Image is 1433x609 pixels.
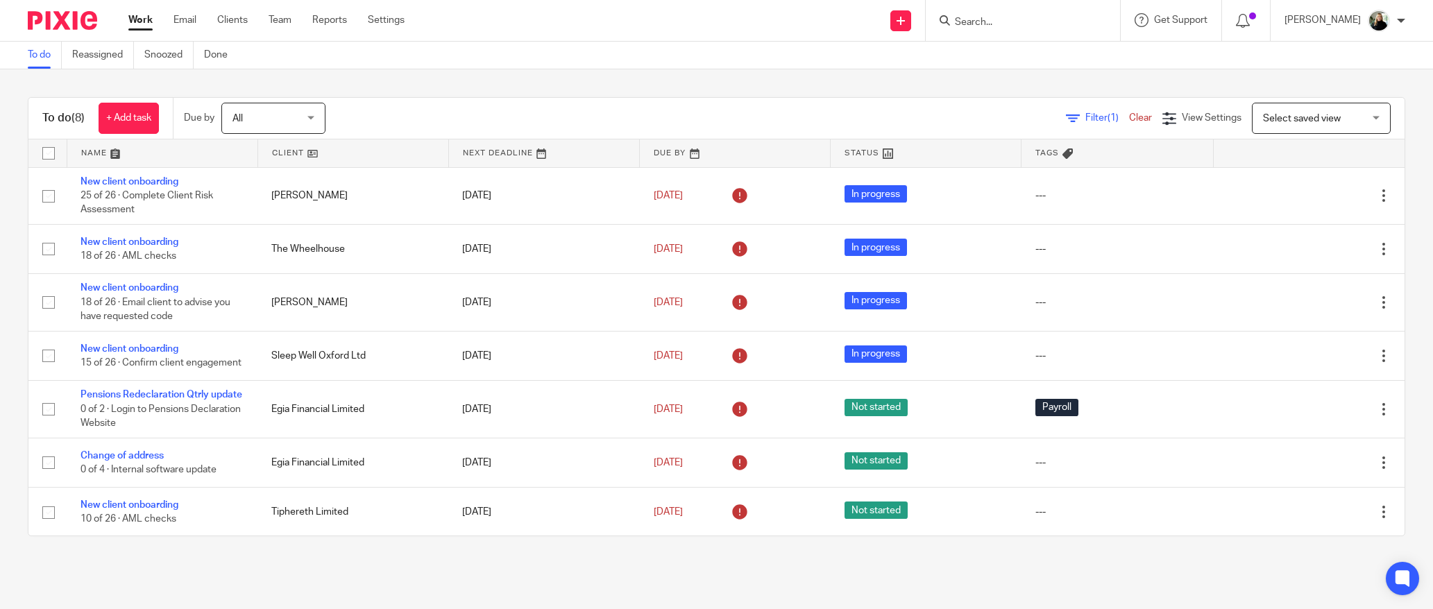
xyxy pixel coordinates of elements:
span: [DATE] [654,458,683,468]
a: + Add task [99,103,159,134]
a: Done [204,42,238,69]
a: Work [128,13,153,27]
div: --- [1035,505,1200,519]
td: Sleep Well Oxford Ltd [257,331,448,380]
a: To do [28,42,62,69]
span: [DATE] [654,507,683,517]
td: [PERSON_NAME] [257,167,448,224]
td: [DATE] [448,167,639,224]
a: Clear [1129,113,1152,123]
p: [PERSON_NAME] [1284,13,1361,27]
a: New client onboarding [80,283,178,293]
td: [DATE] [448,438,639,487]
td: [DATE] [448,381,639,438]
a: New client onboarding [80,177,178,187]
span: (8) [71,112,85,123]
input: Search [953,17,1078,29]
span: Filter [1085,113,1129,123]
span: [DATE] [654,404,683,414]
a: Reassigned [72,42,134,69]
span: 0 of 2 · Login to Pensions Declaration Website [80,404,241,429]
span: 25 of 26 · Complete Client Risk Assessment [80,191,213,215]
span: Not started [845,501,908,519]
td: Tiphereth Limited [257,488,448,537]
a: Email [173,13,196,27]
span: In progress [845,239,907,256]
a: New client onboarding [80,500,178,510]
a: Clients [217,13,248,27]
td: The Wheelhouse [257,224,448,273]
span: All [232,114,243,123]
span: Select saved view [1263,114,1341,123]
p: Due by [184,111,214,125]
a: Team [269,13,291,27]
div: --- [1035,189,1200,203]
span: 10 of 26 · AML checks [80,515,176,524]
a: Snoozed [144,42,194,69]
td: [DATE] [448,331,639,380]
td: Egia Financial Limited [257,381,448,438]
span: 18 of 26 · Email client to advise you have requested code [80,298,230,322]
span: [DATE] [654,298,683,307]
td: [PERSON_NAME] [257,274,448,331]
a: Change of address [80,451,164,461]
a: Pensions Redeclaration Qtrly update [80,390,242,400]
td: [DATE] [448,224,639,273]
span: Tags [1035,149,1059,157]
img: %233%20-%20Judi%20-%20HeadshotPro.png [1368,10,1390,32]
h1: To do [42,111,85,126]
td: [DATE] [448,274,639,331]
span: [DATE] [654,244,683,254]
span: Not started [845,399,908,416]
td: [DATE] [448,488,639,537]
span: In progress [845,345,907,363]
span: 18 of 26 · AML checks [80,251,176,261]
span: 15 of 26 · Confirm client engagement [80,358,241,368]
a: New client onboarding [80,237,178,247]
span: Payroll [1035,399,1078,416]
div: --- [1035,349,1200,363]
span: Get Support [1154,15,1207,25]
span: Not started [845,452,908,470]
span: In progress [845,292,907,309]
span: (1) [1108,113,1119,123]
div: --- [1035,295,1200,309]
a: Reports [312,13,347,27]
td: Egia Financial Limited [257,438,448,487]
a: New client onboarding [80,344,178,354]
span: [DATE] [654,351,683,361]
div: --- [1035,456,1200,470]
span: View Settings [1182,113,1241,123]
a: Settings [368,13,405,27]
div: --- [1035,242,1200,256]
span: In progress [845,185,907,203]
span: 0 of 4 · Internal software update [80,465,217,474]
span: [DATE] [654,191,683,200]
img: Pixie [28,11,97,30]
